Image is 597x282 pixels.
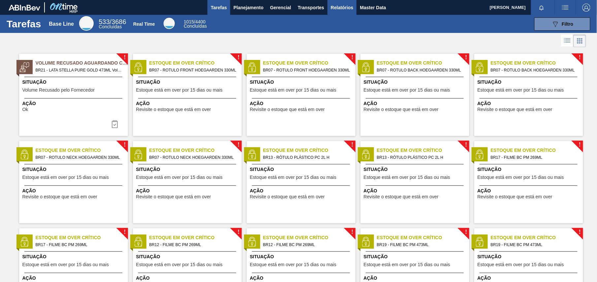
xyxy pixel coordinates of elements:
span: BR13 - RÓTULO PLÁSTICO PC 2L H [377,154,464,161]
img: Logout [582,4,590,12]
span: BR19 - FILME BC PM 473ML [491,241,578,248]
span: Estoque está em over por 15 dias ou mais [136,175,223,180]
span: ! [465,142,467,147]
span: Estoque em Over Crítico [263,60,356,67]
img: status [19,62,29,72]
span: Estoque em Over Crítico [377,60,469,67]
span: Estoque em Over Crítico [263,234,356,241]
span: Situação [478,79,581,86]
span: Situação [136,79,240,86]
span: Revisite o estoque que está em over [478,194,552,199]
div: Visão em Cards [574,35,586,47]
span: Situação [364,166,468,173]
span: ! [237,142,239,147]
span: Revisite o estoque que está em over [250,194,325,199]
button: Filtro [534,17,590,31]
span: BR21 - LATA STELLA PURE GOLD 473ML Volume - 617323 [36,67,123,74]
span: Revisite o estoque que está em over [136,107,211,112]
span: Ok [22,107,28,112]
img: status [475,62,485,72]
span: Ação [136,100,240,107]
div: Real Time [184,20,207,28]
span: Volume Recusado Aguardando Ciência [36,60,128,67]
span: Revisite o estoque que está em over [364,194,439,199]
span: ! [124,142,126,147]
span: Situação [136,166,240,173]
span: Estoque está em over por 15 dias ou mais [250,262,336,267]
span: BR07 - ROTULO FRONT HOEGAARDEN 330ML [149,67,236,74]
img: status [361,237,371,247]
button: Notificações [531,3,552,12]
div: Base Line [99,19,126,29]
span: Estoque em Over Crítico [491,60,583,67]
span: Situação [250,79,354,86]
span: Estoque em Over Crítico [149,147,242,154]
span: Estoque está em over por 15 dias ou mais [136,88,223,93]
span: BR19 - FILME BC PM 473ML [377,241,464,248]
span: Estoque em Over Crítico [149,234,242,241]
span: Relatórios [331,4,353,12]
span: Gerencial [270,4,291,12]
span: Filtro [562,21,574,27]
span: Estoque em Over Crítico [263,147,356,154]
img: status [19,150,29,159]
span: Ação [136,275,240,282]
button: icon-task-complete [107,118,123,131]
img: icon-task-complete [111,120,119,128]
span: Situação [478,166,581,173]
span: Ação [22,100,126,107]
span: ! [465,55,467,60]
span: Estoque está em over por 15 dias ou mais [364,175,450,180]
span: Estoque está em over por 15 dias ou mais [364,88,450,93]
img: TNhmsLtSVTkK8tSr43FrP2fwEKptu5GPRR3wAAAABJRU5ErkJggg== [9,5,40,11]
span: ! [351,55,353,60]
span: Situação [364,79,468,86]
img: status [361,62,371,72]
span: ! [579,142,581,147]
span: Ação [364,100,468,107]
span: Estoque está em over por 15 dias ou mais [364,262,450,267]
img: userActions [561,4,569,12]
span: Revisite o estoque que está em over [364,107,439,112]
span: Estoque está em over por 15 dias ou mais [250,88,336,93]
span: Estoque está em over por 15 dias ou mais [478,88,564,93]
span: Ação [478,187,581,194]
img: status [247,237,257,247]
span: Revisite o estoque que está em over [136,194,211,199]
div: Completar tarefa: 29826852 [107,118,123,131]
div: Visão em Lista [561,35,574,47]
span: Estoque em Over Crítico [36,234,128,241]
span: Revisite o estoque que está em over [22,194,97,199]
span: BR17 - FILME BC PM 269ML [36,241,123,248]
span: Master Data [360,4,386,12]
span: Ação [136,187,240,194]
span: Situação [250,166,354,173]
span: Ação [364,275,468,282]
span: ! [124,55,126,60]
span: BR07 - ROTULO NECK HOEGAARDEN 330ML [36,154,123,161]
span: Situação [22,253,126,260]
h1: Tarefas [7,20,41,28]
span: Situação [136,253,240,260]
span: Estoque em Over Crítico [491,234,583,241]
img: status [475,237,485,247]
span: Concluídas [184,23,207,29]
span: Tarefas [211,4,227,12]
span: Estoque está em over por 15 dias ou mais [22,262,109,267]
span: BR07 - ROTULO BACK HOEGAARDEN 330ML [377,67,464,74]
span: Estoque está em over por 15 dias ou mais [136,262,223,267]
span: Transportes [298,4,324,12]
span: BR12 - FILME BC PM 269ML [263,241,350,248]
span: Ação [250,275,354,282]
span: Ação [22,187,126,194]
span: ! [351,230,353,235]
span: / 3686 [99,18,126,25]
span: BR13 - RÓTULO PLÁSTICO PC 2L H [263,154,350,161]
span: Estoque está em over por 15 dias ou mais [478,175,564,180]
span: Situação [22,79,126,86]
div: Real Time [133,21,155,27]
img: status [133,150,143,159]
span: ! [579,55,581,60]
span: BR07 - ROTULO FRONT HOEGAARDEN 330ML [263,67,350,74]
img: status [133,62,143,72]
